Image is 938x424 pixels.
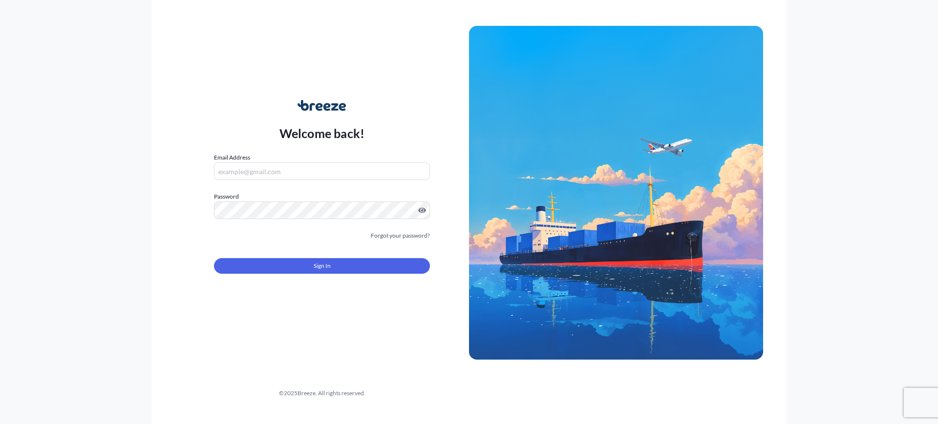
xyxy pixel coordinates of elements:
input: example@gmail.com [214,162,430,180]
button: Show password [418,206,426,214]
label: Email Address [214,153,250,162]
img: Ship illustration [469,26,763,360]
p: Welcome back! [279,125,365,141]
div: © 2025 Breeze. All rights reserved. [175,388,469,398]
label: Password [214,192,430,202]
span: Sign In [314,261,331,271]
button: Sign In [214,258,430,274]
a: Forgot your password? [371,231,430,241]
